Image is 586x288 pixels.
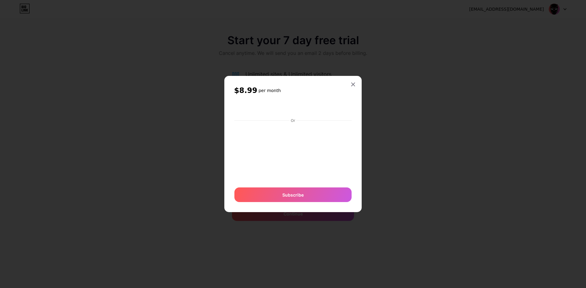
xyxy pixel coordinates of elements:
span: $8.99 [234,86,257,95]
iframe: Secure payment input frame [233,124,353,181]
h6: per month [259,87,281,94]
span: Subscribe [282,192,304,198]
div: Or [290,118,296,123]
iframe: Secure payment button frame [234,102,352,116]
